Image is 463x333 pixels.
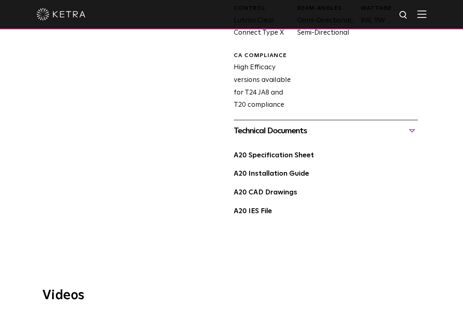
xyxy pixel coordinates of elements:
[37,8,86,20] img: ketra-logo-2019-white
[234,189,297,196] a: A20 CAD Drawings
[399,10,409,20] img: search icon
[417,10,426,18] img: Hamburger%20Nav.svg
[234,208,272,215] a: A20 IES File
[234,52,291,60] div: CA Compliance
[234,124,418,137] div: Technical Documents
[234,170,309,177] a: A20 Installation Guide
[228,52,291,112] div: High Efficacy versions available for T24 JA8 and T20 compliance
[42,289,421,302] h3: Videos
[234,152,314,159] a: A20 Specification Sheet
